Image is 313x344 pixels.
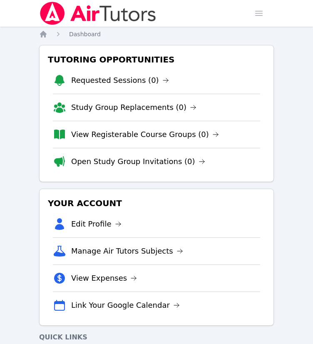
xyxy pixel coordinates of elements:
a: Link Your Google Calendar [71,299,180,311]
a: Manage Air Tutors Subjects [71,245,183,257]
a: Dashboard [69,30,101,38]
h4: Quick Links [39,332,274,342]
h3: Your Account [46,196,267,211]
img: Air Tutors [39,2,157,25]
a: View Registerable Course Groups (0) [71,129,219,140]
a: Open Study Group Invitations (0) [71,156,205,167]
a: Study Group Replacements (0) [71,102,196,113]
a: View Expenses [71,272,137,284]
a: Edit Profile [71,218,122,230]
a: Requested Sessions (0) [71,75,169,86]
h3: Tutoring Opportunities [46,52,267,67]
span: Dashboard [69,31,101,37]
nav: Breadcrumb [39,30,274,38]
